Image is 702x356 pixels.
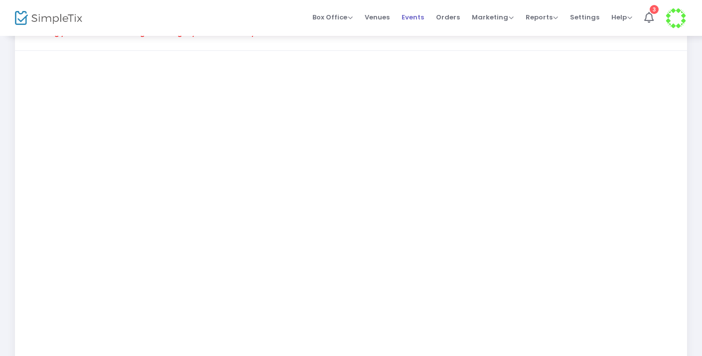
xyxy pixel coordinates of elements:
[312,12,353,22] span: Box Office
[650,5,659,14] div: 3
[472,12,514,22] span: Marketing
[365,4,390,30] span: Venues
[526,12,558,22] span: Reports
[25,29,677,37] h6: We strongly recommend not adding or deleting any seats as this may cause issues.
[436,4,460,30] span: Orders
[611,12,632,22] span: Help
[402,4,424,30] span: Events
[570,4,599,30] span: Settings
